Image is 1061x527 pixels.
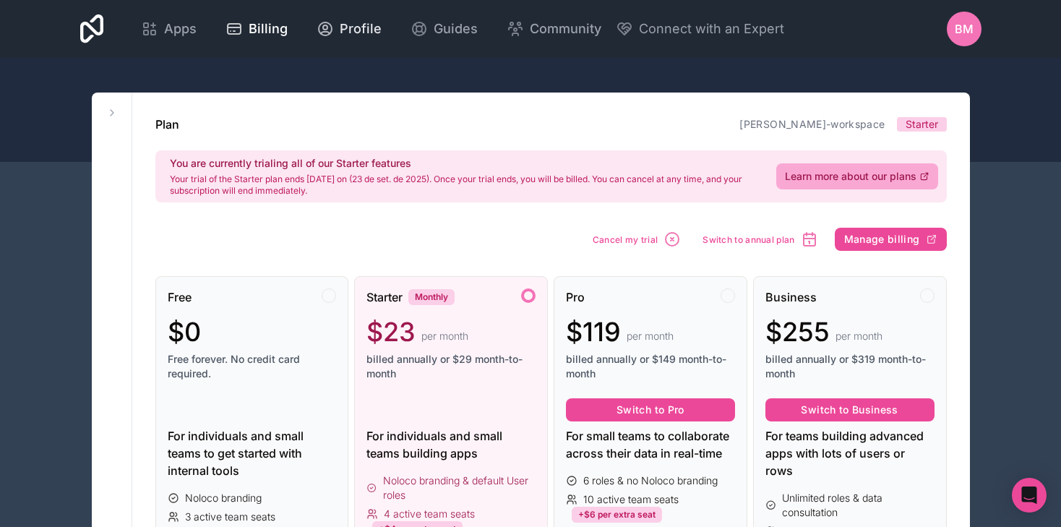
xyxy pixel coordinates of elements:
[129,13,208,45] a: Apps
[785,169,916,184] span: Learn more about our plans
[583,474,718,488] span: 6 roles & no Noloco branding
[583,492,679,507] span: 10 active team seats
[170,156,759,171] h2: You are currently trialing all of our Starter features
[366,317,416,346] span: $23
[155,116,179,133] h1: Plan
[366,427,536,462] div: For individuals and small teams building apps
[765,352,935,381] span: billed annually or $319 month-to-month
[164,19,197,39] span: Apps
[836,329,882,343] span: per month
[572,507,662,523] div: +$6 per extra seat
[185,510,275,524] span: 3 active team seats
[593,234,658,245] span: Cancel my trial
[214,13,299,45] a: Billing
[384,507,475,521] span: 4 active team seats
[249,19,288,39] span: Billing
[530,19,601,39] span: Community
[168,427,337,479] div: For individuals and small teams to get started with internal tools
[566,427,735,462] div: For small teams to collaborate across their data in real-time
[627,329,674,343] span: per month
[844,233,920,246] span: Manage billing
[421,329,468,343] span: per month
[835,228,947,251] button: Manage billing
[639,19,784,39] span: Connect with an Expert
[765,427,935,479] div: For teams building advanced apps with lots of users or rows
[366,352,536,381] span: billed annually or $29 month-to-month
[765,317,830,346] span: $255
[168,352,337,381] span: Free forever. No credit card required.
[616,19,784,39] button: Connect with an Expert
[703,234,794,245] span: Switch to annual plan
[495,13,613,45] a: Community
[383,474,536,502] span: Noloco branding & default User roles
[305,13,393,45] a: Profile
[434,19,478,39] span: Guides
[955,20,974,38] span: BM
[366,288,403,306] span: Starter
[408,289,455,305] div: Monthly
[1012,478,1047,513] div: Open Intercom Messenger
[782,491,934,520] span: Unlimited roles & data consultation
[168,317,201,346] span: $0
[170,173,759,197] p: Your trial of the Starter plan ends [DATE] on (23 de set. de 2025). Once your trial ends, you wil...
[588,226,687,253] button: Cancel my trial
[168,288,192,306] span: Free
[566,317,621,346] span: $119
[399,13,489,45] a: Guides
[566,398,735,421] button: Switch to Pro
[739,118,885,130] a: [PERSON_NAME]-workspace
[566,288,585,306] span: Pro
[776,163,938,189] a: Learn more about our plans
[566,352,735,381] span: billed annually or $149 month-to-month
[906,117,938,132] span: Starter
[340,19,382,39] span: Profile
[185,491,262,505] span: Noloco branding
[697,226,822,253] button: Switch to annual plan
[765,398,935,421] button: Switch to Business
[765,288,817,306] span: Business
